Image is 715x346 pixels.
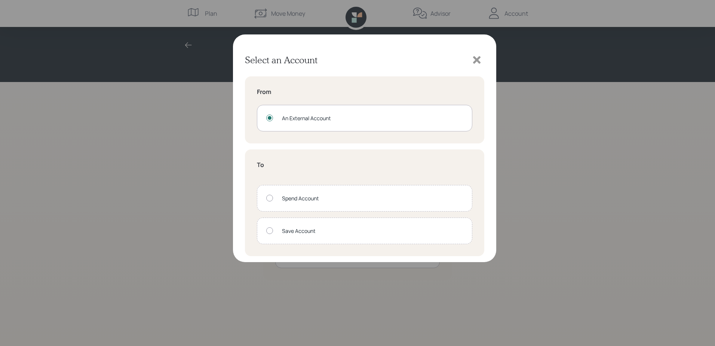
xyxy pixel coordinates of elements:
h5: From [257,88,472,95]
div: An External Account [282,114,463,122]
div: Save Account [282,227,463,235]
h5: To [257,161,472,169]
h3: Select an Account [245,55,317,66]
div: Spend Account [282,194,463,202]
